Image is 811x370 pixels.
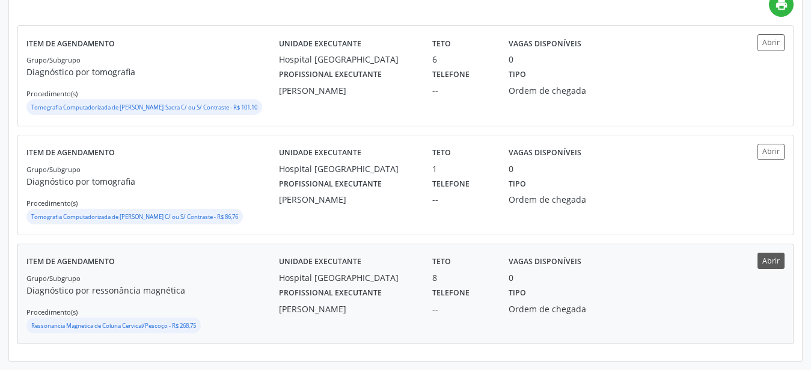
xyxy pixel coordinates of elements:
[279,144,361,162] label: Unidade executante
[26,55,81,64] small: Grupo/Subgrupo
[509,144,581,162] label: Vagas disponíveis
[279,253,361,271] label: Unidade executante
[509,162,513,175] div: 0
[31,213,238,221] small: Tomografia Computadorizada de [PERSON_NAME] C/ ou S/ Contraste - R$ 86,76
[31,322,196,330] small: Ressonancia Magnetica de Coluna Cervical/Pescoço - R$ 268,75
[26,284,279,297] p: Diagnóstico por ressonância magnética
[432,284,470,303] label: Telefone
[509,34,581,53] label: Vagas disponíveis
[279,84,415,97] div: [PERSON_NAME]
[432,34,451,53] label: Teto
[279,284,382,303] label: Profissional executante
[26,175,279,188] p: Diagnóstico por tomografia
[279,303,415,315] div: [PERSON_NAME]
[432,53,492,66] div: 6
[757,253,785,269] button: Abrir
[509,84,607,97] div: Ordem de chegada
[26,253,115,271] label: Item de agendamento
[432,144,451,162] label: Teto
[26,274,81,283] small: Grupo/Subgrupo
[279,34,361,53] label: Unidade executante
[279,193,415,206] div: [PERSON_NAME]
[509,53,513,66] div: 0
[757,34,785,51] button: Abrir
[757,144,785,160] button: Abrir
[432,193,492,206] div: --
[509,66,526,84] label: Tipo
[31,103,257,111] small: Tomografia Computadorizada de [PERSON_NAME]-Sacra C/ ou S/ Contraste - R$ 101,10
[432,303,492,315] div: --
[279,175,382,194] label: Profissional executante
[509,253,581,271] label: Vagas disponíveis
[279,162,415,175] div: Hospital [GEOGRAPHIC_DATA]
[509,271,513,284] div: 0
[26,165,81,174] small: Grupo/Subgrupo
[432,175,470,194] label: Telefone
[509,193,607,206] div: Ordem de chegada
[432,253,451,271] label: Teto
[509,175,526,194] label: Tipo
[26,199,78,208] small: Procedimento(s)
[279,53,415,66] div: Hospital [GEOGRAPHIC_DATA]
[432,66,470,84] label: Telefone
[509,284,526,303] label: Tipo
[432,162,492,175] div: 1
[279,271,415,284] div: Hospital [GEOGRAPHIC_DATA]
[26,144,115,162] label: Item de agendamento
[432,271,492,284] div: 8
[279,66,382,84] label: Profissional executante
[509,303,607,315] div: Ordem de chegada
[26,307,78,316] small: Procedimento(s)
[432,84,492,97] div: --
[26,89,78,98] small: Procedimento(s)
[26,66,279,78] p: Diagnóstico por tomografia
[26,34,115,53] label: Item de agendamento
